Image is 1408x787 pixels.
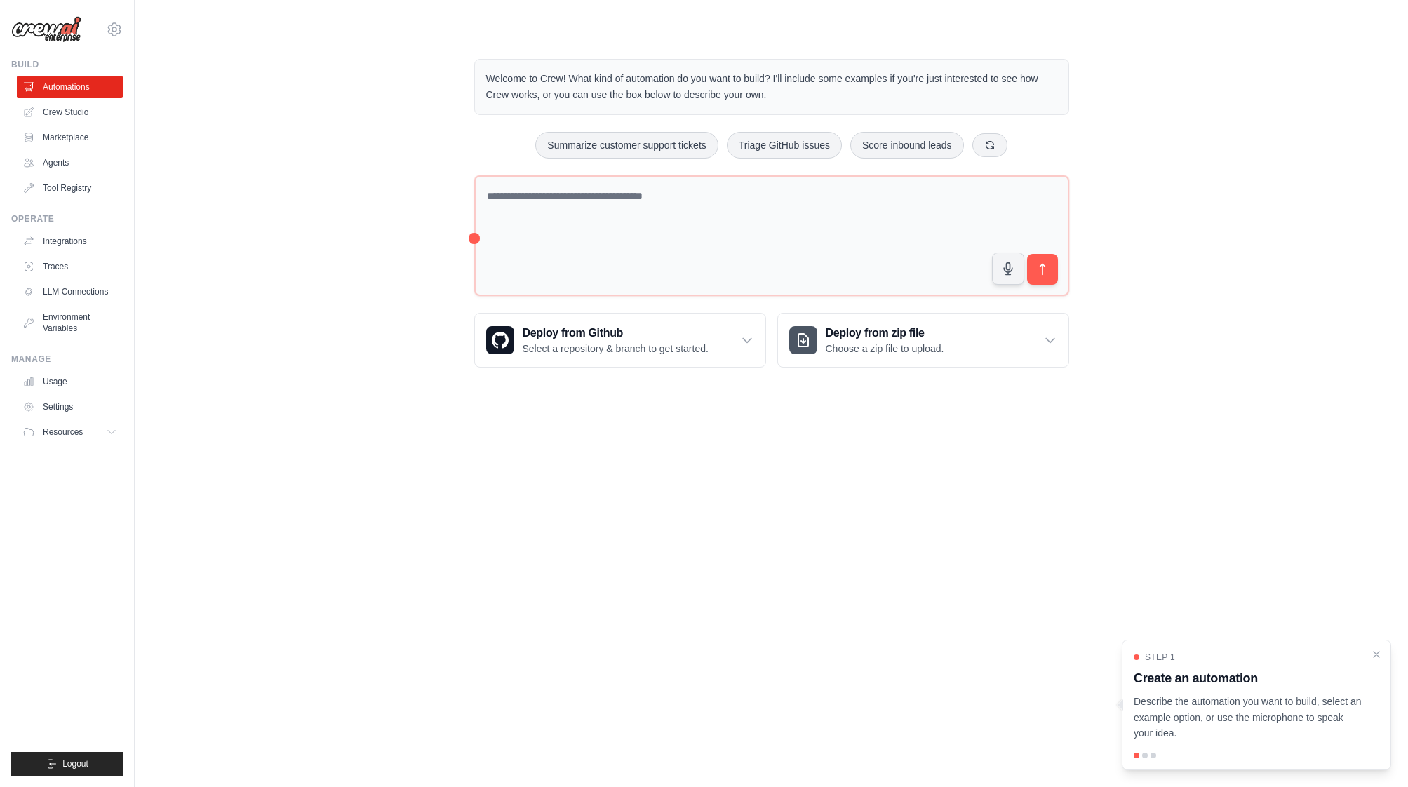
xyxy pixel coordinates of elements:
iframe: Chat Widget [1338,720,1408,787]
a: LLM Connections [17,281,123,303]
button: Close walkthrough [1371,649,1382,660]
div: Manage [11,354,123,365]
span: Resources [43,426,83,438]
span: Step 1 [1145,652,1175,663]
button: Logout [11,752,123,776]
a: Crew Studio [17,101,123,123]
span: Logout [62,758,88,769]
img: Logo [11,16,81,43]
p: Choose a zip file to upload. [826,342,944,356]
button: Score inbound leads [850,132,964,159]
p: Welcome to Crew! What kind of automation do you want to build? I'll include some examples if you'... [486,71,1057,103]
a: Agents [17,152,123,174]
a: Usage [17,370,123,393]
p: Select a repository & branch to get started. [523,342,709,356]
button: Summarize customer support tickets [535,132,718,159]
a: Traces [17,255,123,278]
a: Environment Variables [17,306,123,339]
a: Automations [17,76,123,98]
div: Build [11,59,123,70]
a: Settings [17,396,123,418]
button: Triage GitHub issues [727,132,842,159]
h3: Deploy from Github [523,325,709,342]
a: Marketplace [17,126,123,149]
a: Integrations [17,230,123,253]
div: Operate [11,213,123,224]
h3: Create an automation [1134,668,1362,688]
h3: Deploy from zip file [826,325,944,342]
button: Resources [17,421,123,443]
p: Describe the automation you want to build, select an example option, or use the microphone to spe... [1134,694,1362,741]
a: Tool Registry [17,177,123,199]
